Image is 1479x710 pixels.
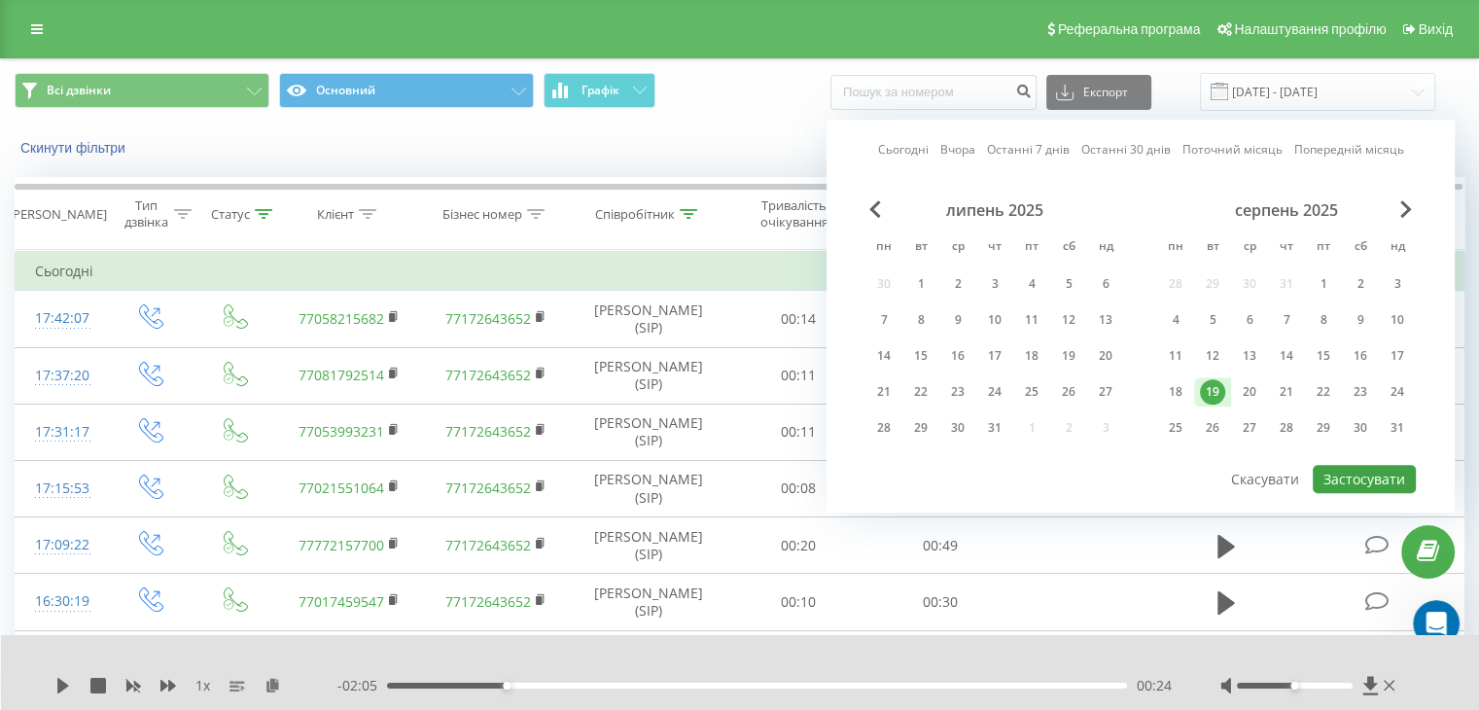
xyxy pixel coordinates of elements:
div: пн 21 лип 2025 р. [865,377,902,407]
td: [PERSON_NAME] (SIP) [570,347,728,404]
a: Вчора [940,141,975,160]
td: [PERSON_NAME] (SIP) [570,630,728,687]
div: 28 [871,415,897,441]
div: чт 14 серп 2025 р. [1268,341,1305,371]
div: пн 4 серп 2025 р. [1157,305,1194,335]
div: И вас спасибо за обращение и обратную связь 🙌 [PERSON_NAME] был помочь. Если будут вопросы или ну... [31,335,303,430]
button: Средство выбора эмодзи [30,517,46,533]
abbr: понеділок [869,233,898,263]
div: пт 18 лип 2025 р. [1013,341,1050,371]
div: 17 [1385,343,1410,369]
div: 17 [982,343,1007,369]
div: ср 6 серп 2025 р. [1231,305,1268,335]
div: Accessibility label [503,682,511,690]
div: сб 12 лип 2025 р. [1050,305,1087,335]
iframe: Intercom live chat [1413,600,1460,647]
div: 6 [1237,307,1262,333]
div: чт 31 лип 2025 р. [976,413,1013,443]
div: ср 27 серп 2025 р. [1231,413,1268,443]
div: ср 9 лип 2025 р. [939,305,976,335]
div: 12 [1200,343,1225,369]
div: пн 18 серп 2025 р. [1157,377,1194,407]
div: 13 [1237,343,1262,369]
div: 26 [1056,379,1081,405]
div: ср 2 лип 2025 р. [939,269,976,299]
div: 2 [945,271,970,297]
div: 28 [1274,415,1299,441]
div: сб 16 серп 2025 р. [1342,341,1379,371]
div: 5 [1200,307,1225,333]
div: Accessibility label [1290,682,1298,690]
div: 24 [1385,379,1410,405]
abbr: неділя [1091,233,1120,263]
div: 9 [1348,307,1373,333]
td: 00:11 [728,404,869,460]
img: Profile image for Fin [55,11,87,42]
div: 14 [1274,343,1299,369]
a: 77172643652 [445,366,531,384]
a: 77172643652 [445,422,531,441]
div: 30 [945,415,970,441]
abbr: субота [1346,233,1375,263]
div: 18 [1163,379,1188,405]
div: 17:37:20 [35,357,87,395]
div: 16 [1348,343,1373,369]
abbr: четвер [1272,233,1301,263]
div: сб 26 лип 2025 р. [1050,377,1087,407]
button: Скасувати [1220,465,1310,493]
div: нд 27 лип 2025 р. [1087,377,1124,407]
div: 10 [982,307,1007,333]
abbr: четвер [980,233,1009,263]
span: Всі дзвінки [47,83,111,98]
div: 12 [1056,307,1081,333]
div: пт 15 серп 2025 р. [1305,341,1342,371]
div: 22 [908,379,933,405]
div: нд 10 серп 2025 р. [1379,305,1416,335]
a: 77772157700 [299,536,384,554]
div: нд 17 серп 2025 р. [1379,341,1416,371]
span: Вихід [1419,21,1453,37]
div: 1 [1311,271,1336,297]
div: И вас спасибо за обращение и обратную связь 🙌 [PERSON_NAME] был помочь. Если будут вопросы или ну... [16,323,319,702]
div: Співробітник [595,206,675,223]
div: 9 [945,307,970,333]
div: пн 11 серп 2025 р. [1157,341,1194,371]
div: сб 19 лип 2025 р. [1050,341,1087,371]
span: Реферальна програма [1058,21,1201,37]
div: пт 11 лип 2025 р. [1013,305,1050,335]
div: нд 6 лип 2025 р. [1087,269,1124,299]
td: 00:14 [728,630,869,687]
td: 00:30 [869,574,1010,630]
div: чт 28 серп 2025 р. [1268,413,1305,443]
div: Клієнт [317,206,354,223]
td: 00:49 [869,517,1010,574]
div: серпень 2025 [1157,200,1416,220]
button: Графік [544,73,655,108]
a: Останні 30 днів [1081,141,1171,160]
div: сб 5 лип 2025 р. [1050,269,1087,299]
div: чт 10 лип 2025 р. [976,305,1013,335]
button: Добавить вложение [92,517,108,533]
div: 14 [871,343,897,369]
a: через Messenger [86,159,318,194]
div: Статус [211,206,250,223]
div: пн 7 лип 2025 р. [865,305,902,335]
div: 30 [1348,415,1373,441]
div: нд 31 серп 2025 р. [1379,413,1416,443]
div: вт 5 серп 2025 р. [1194,305,1231,335]
div: ср 16 лип 2025 р. [939,341,976,371]
div: 16:30:19 [35,583,87,621]
abbr: середа [1235,233,1264,263]
a: 77017459547 [299,592,384,611]
div: нд 20 лип 2025 р. [1087,341,1124,371]
div: 2 [1348,271,1373,297]
div: Тип дзвінка [123,197,168,231]
span: 1 x [195,676,210,695]
div: 15 [908,343,933,369]
div: нд 3 серп 2025 р. [1379,269,1416,299]
div: ср 23 лип 2025 р. [939,377,976,407]
div: 15 [1311,343,1336,369]
div: 21 [871,379,897,405]
div: пт 8 серп 2025 р. [1305,305,1342,335]
div: 29 [1311,415,1336,441]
